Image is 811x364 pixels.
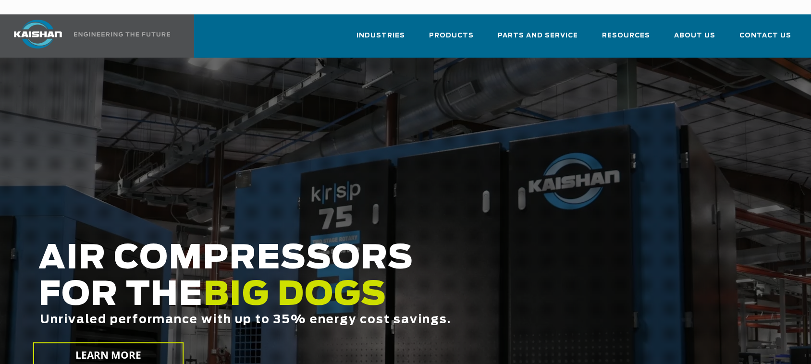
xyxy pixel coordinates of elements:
[602,30,650,41] span: Resources
[498,30,578,41] span: Parts and Service
[674,23,715,56] a: About Us
[356,23,405,56] a: Industries
[498,23,578,56] a: Parts and Service
[203,279,387,312] span: BIG DOGS
[2,20,74,49] img: kaishan logo
[429,23,474,56] a: Products
[356,30,405,41] span: Industries
[739,23,791,56] a: Contact Us
[75,348,141,362] span: LEARN MORE
[74,32,170,36] img: Engineering the future
[429,30,474,41] span: Products
[38,241,649,356] h2: AIR COMPRESSORS FOR THE
[40,314,451,326] span: Unrivaled performance with up to 35% energy cost savings.
[674,30,715,41] span: About Us
[2,14,172,58] a: Kaishan USA
[602,23,650,56] a: Resources
[739,30,791,41] span: Contact Us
